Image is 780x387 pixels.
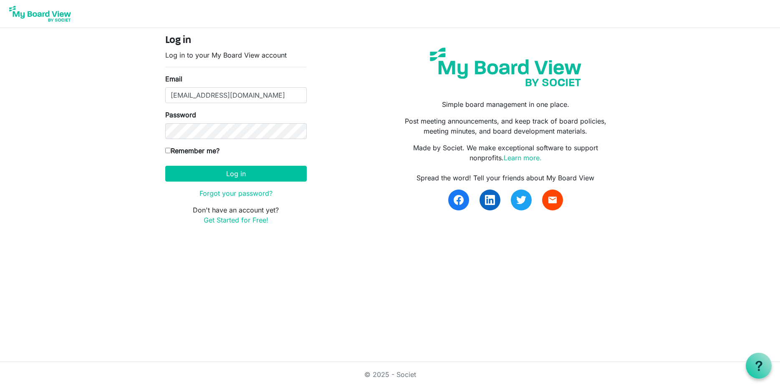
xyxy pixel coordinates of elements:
img: My Board View Logo [7,3,73,24]
button: Log in [165,166,307,182]
label: Email [165,74,182,84]
h4: Log in [165,35,307,47]
p: Post meeting announcements, and keep track of board policies, meeting minutes, and board developm... [396,116,615,136]
p: Don't have an account yet? [165,205,307,225]
a: Forgot your password? [199,189,273,197]
label: Remember me? [165,146,220,156]
a: © 2025 - Societ [364,370,416,379]
p: Made by Societ. We make exceptional software to support nonprofits. [396,143,615,163]
input: Remember me? [165,148,171,153]
img: twitter.svg [516,195,526,205]
img: my-board-view-societ.svg [424,41,588,93]
p: Log in to your My Board View account [165,50,307,60]
label: Password [165,110,196,120]
a: Learn more. [504,154,542,162]
a: email [542,190,563,210]
img: linkedin.svg [485,195,495,205]
a: Get Started for Free! [204,216,268,224]
p: Simple board management in one place. [396,99,615,109]
span: email [548,195,558,205]
div: Spread the word! Tell your friends about My Board View [396,173,615,183]
img: facebook.svg [454,195,464,205]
